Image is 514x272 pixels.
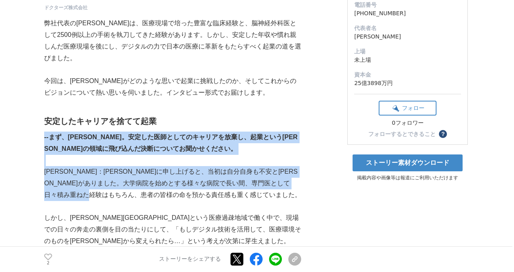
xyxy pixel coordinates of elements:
dd: [PERSON_NAME] [354,32,461,41]
dt: 代表者名 [354,24,461,32]
p: しかし、[PERSON_NAME][GEOGRAPHIC_DATA]という医療過疎地域で働く中で、現場での日々の奔走の裏側を目の当たりにして、「もしデジタル技術を活用して、医療環境そのものを[P... [44,212,301,247]
a: ストーリー素材ダウンロード [353,154,463,171]
dd: [PHONE_NUMBER] [354,9,461,18]
p: ストーリーをシェアする [159,256,221,263]
div: フォローするとできること [368,131,436,137]
a: ドクターズ株式会社 [44,4,88,11]
button: ？ [439,130,447,138]
p: 2 [44,261,52,265]
div: 0フォロワー [379,120,436,127]
span: ？ [440,131,446,137]
p: 今回は、[PERSON_NAME]がどのような思いで起業に挑戦したのか、そしてこれからのビジョンについて熱い思いを伺いました。インタビュー形式でお届けします。 [44,75,301,99]
h2: 安定したキャリアを捨てて起業 [44,115,301,128]
dd: 未上場 [354,56,461,64]
dt: 電話番号 [354,1,461,9]
p: 弊社代表の[PERSON_NAME]は、医療現場で培った豊富な臨床経験と、脳神経外科医として2500例以上の手術を執刀してきた経験があります。しかし、安定した年収や慣れ親しんだ医療現場を後にし、... [44,18,301,64]
p: [PERSON_NAME]：[PERSON_NAME]に申し上げると、当初は自分自身も不安と[PERSON_NAME]がありました。大学病院を始めとする様々な病院で長い間、専門医として日々積み重... [44,166,301,201]
dt: 資本金 [354,71,461,79]
strong: ‐‐まず、[PERSON_NAME]。安定した医師としてのキャリアを放棄し、起業という[PERSON_NAME]の領域に飛び込んだ決断についてお聞かせください。 [44,134,298,152]
button: フォロー [379,101,436,116]
dd: 25億3898万円 [354,79,461,87]
p: 掲載内容や画像等は報道にご利用いただけます [347,175,468,181]
dt: 上場 [354,47,461,56]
